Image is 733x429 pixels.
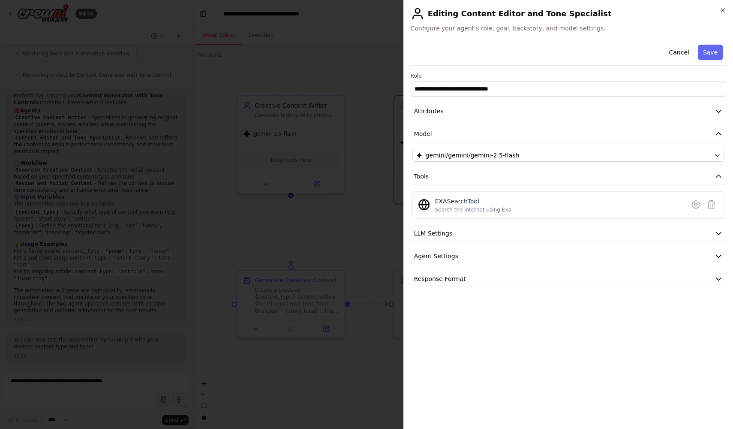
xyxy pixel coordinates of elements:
span: Response Format [414,275,466,283]
span: gemini/gemini/gemini-2.5-flash [426,151,520,160]
div: Search the internet using Exa [435,206,511,213]
span: Model [414,130,432,138]
span: Agent Settings [414,252,458,260]
span: Attributes [414,107,444,115]
button: Response Format [411,271,727,287]
span: Configure your agent's role, goal, backstory, and model settings. [411,24,727,33]
label: Role [411,73,727,79]
img: EXASearchTool [418,199,430,211]
h2: Editing Content Editor and Tone Specialist [411,7,727,21]
button: Tools [411,169,727,184]
div: EXASearchTool [435,197,511,205]
button: Agent Settings [411,248,727,264]
button: Configure tool [688,197,703,212]
button: gemini/gemini/gemini-2.5-flash [412,149,725,162]
span: Tools [414,172,429,181]
button: Delete tool [703,197,719,212]
button: Cancel [664,45,694,60]
button: Model [411,126,727,142]
button: Attributes [411,103,727,119]
span: LLM Settings [414,229,453,238]
button: LLM Settings [411,226,727,242]
button: Save [698,45,723,60]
